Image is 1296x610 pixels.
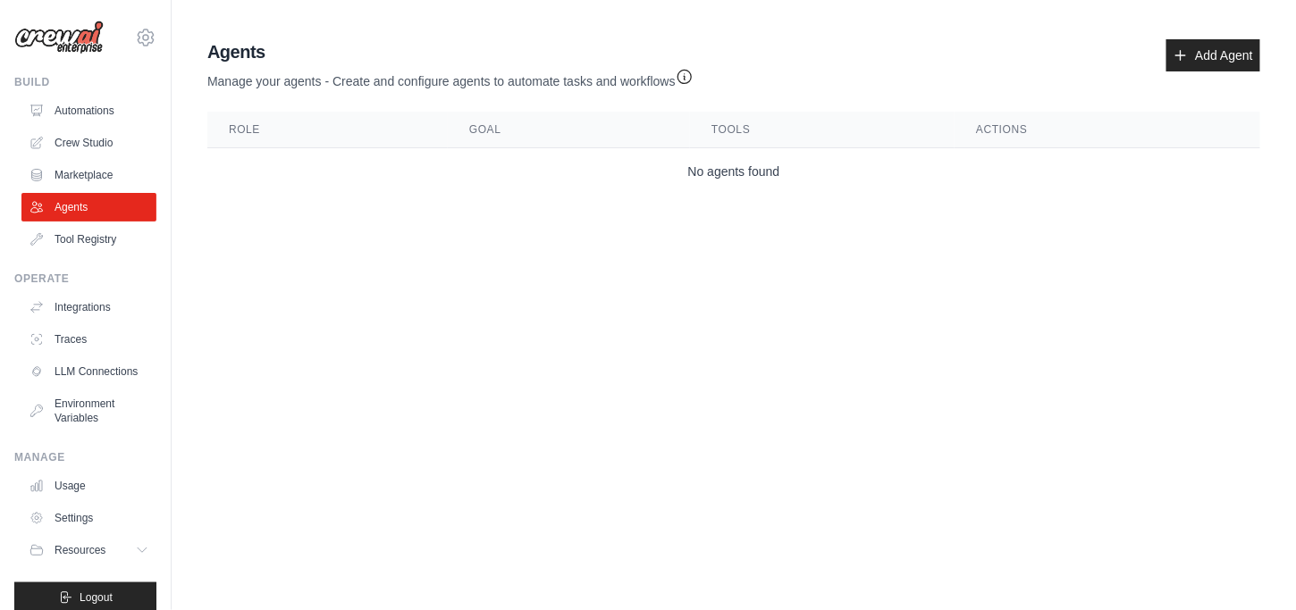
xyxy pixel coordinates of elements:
[21,293,156,322] a: Integrations
[1166,39,1260,71] a: Add Agent
[207,112,448,148] th: Role
[14,450,156,464] div: Manage
[21,225,156,254] a: Tool Registry
[448,112,690,148] th: Goal
[14,75,156,89] div: Build
[21,325,156,354] a: Traces
[21,193,156,221] a: Agents
[21,504,156,532] a: Settings
[21,472,156,500] a: Usage
[21,129,156,157] a: Crew Studio
[21,96,156,125] a: Automations
[14,21,104,54] img: Logo
[80,590,113,605] span: Logout
[690,112,955,148] th: Tools
[21,161,156,189] a: Marketplace
[207,39,694,64] h2: Agents
[14,272,156,286] div: Operate
[55,543,105,557] span: Resources
[21,357,156,386] a: LLM Connections
[207,64,694,90] p: Manage your agents - Create and configure agents to automate tasks and workflows
[955,112,1260,148] th: Actions
[21,389,156,432] a: Environment Variables
[207,148,1260,196] td: No agents found
[21,536,156,564] button: Resources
